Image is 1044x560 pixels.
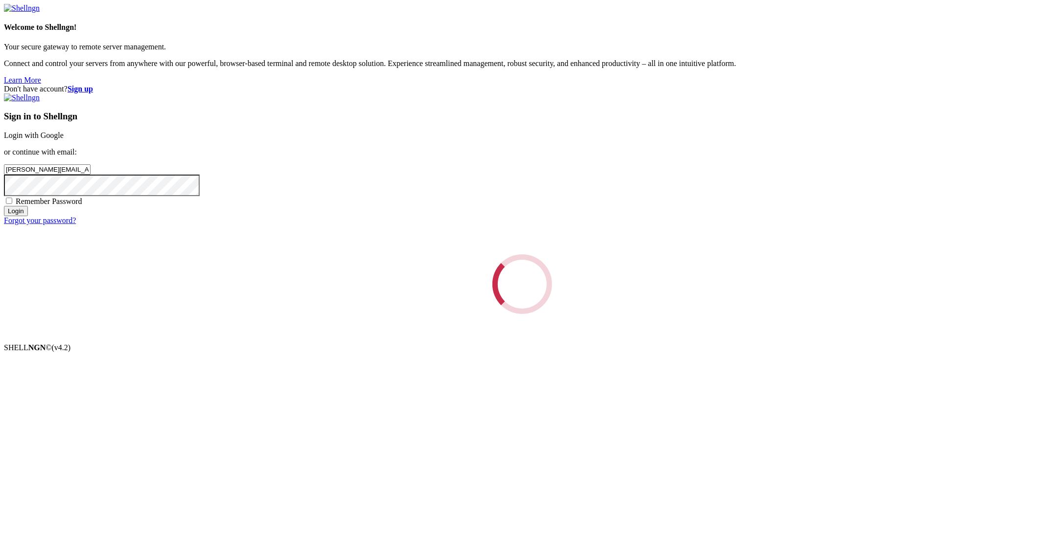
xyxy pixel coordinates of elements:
span: Remember Password [16,197,82,205]
p: Your secure gateway to remote server management. [4,43,1040,51]
span: 4.2.0 [52,343,71,352]
h3: Sign in to Shellngn [4,111,1040,122]
a: Forgot your password? [4,216,76,224]
div: Don't have account? [4,85,1040,93]
input: Login [4,206,28,216]
img: Shellngn [4,93,40,102]
a: Sign up [68,85,93,93]
p: or continue with email: [4,148,1040,157]
img: Shellngn [4,4,40,13]
input: Remember Password [6,198,12,204]
input: Email address [4,164,91,175]
p: Connect and control your servers from anywhere with our powerful, browser-based terminal and remo... [4,59,1040,68]
div: Loading... [480,242,564,326]
span: SHELL © [4,343,70,352]
a: Learn More [4,76,41,84]
a: Login with Google [4,131,64,139]
h4: Welcome to Shellngn! [4,23,1040,32]
b: NGN [28,343,46,352]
